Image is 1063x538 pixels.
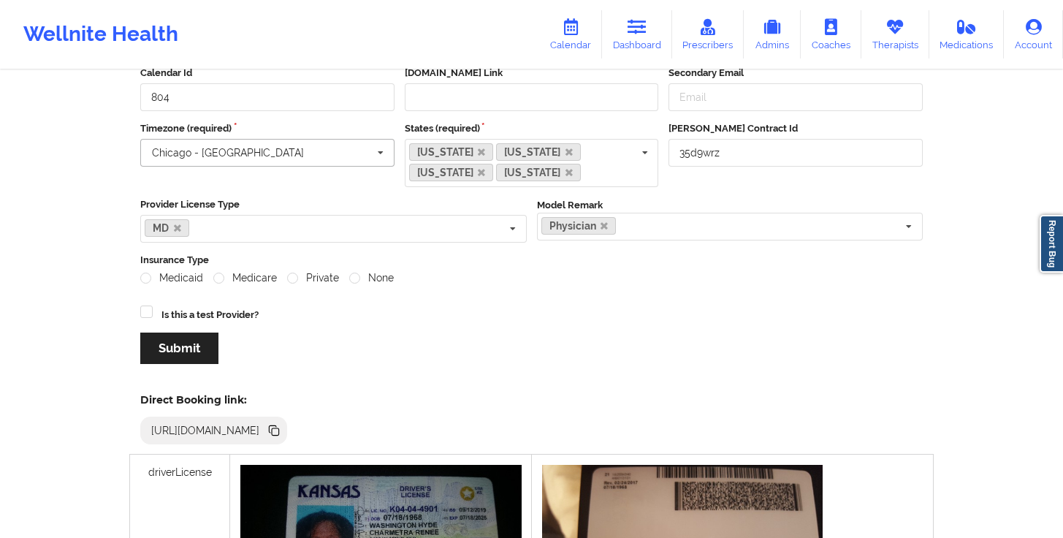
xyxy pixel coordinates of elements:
[1004,10,1063,58] a: Account
[668,83,923,111] input: Email
[140,272,203,284] label: Medicaid
[496,143,581,161] a: [US_STATE]
[861,10,929,58] a: Therapists
[668,121,923,136] label: [PERSON_NAME] Contract Id
[409,143,494,161] a: [US_STATE]
[140,333,218,364] button: Submit
[287,272,339,284] label: Private
[140,197,527,212] label: Provider License Type
[349,272,394,284] label: None
[140,66,395,80] label: Calendar Id
[668,66,923,80] label: Secondary Email
[405,66,659,80] label: [DOMAIN_NAME] Link
[213,272,277,284] label: Medicare
[409,164,494,181] a: [US_STATE]
[1040,215,1063,273] a: Report Bug
[140,253,923,268] label: Insurance Type
[145,219,189,237] a: MD
[152,148,304,158] div: Chicago - [GEOGRAPHIC_DATA]
[140,121,395,136] label: Timezone (required)
[541,217,617,235] a: Physician
[161,308,259,322] label: Is this a test Provider?
[539,10,602,58] a: Calendar
[140,83,395,111] input: Calendar Id
[929,10,1005,58] a: Medications
[496,164,581,181] a: [US_STATE]
[801,10,861,58] a: Coaches
[405,121,659,136] label: States (required)
[140,393,287,406] h5: Direct Booking link:
[602,10,672,58] a: Dashboard
[537,198,603,213] label: Model Remark
[668,139,923,167] input: Deel Contract Id
[744,10,801,58] a: Admins
[145,423,266,438] div: [URL][DOMAIN_NAME]
[672,10,744,58] a: Prescribers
